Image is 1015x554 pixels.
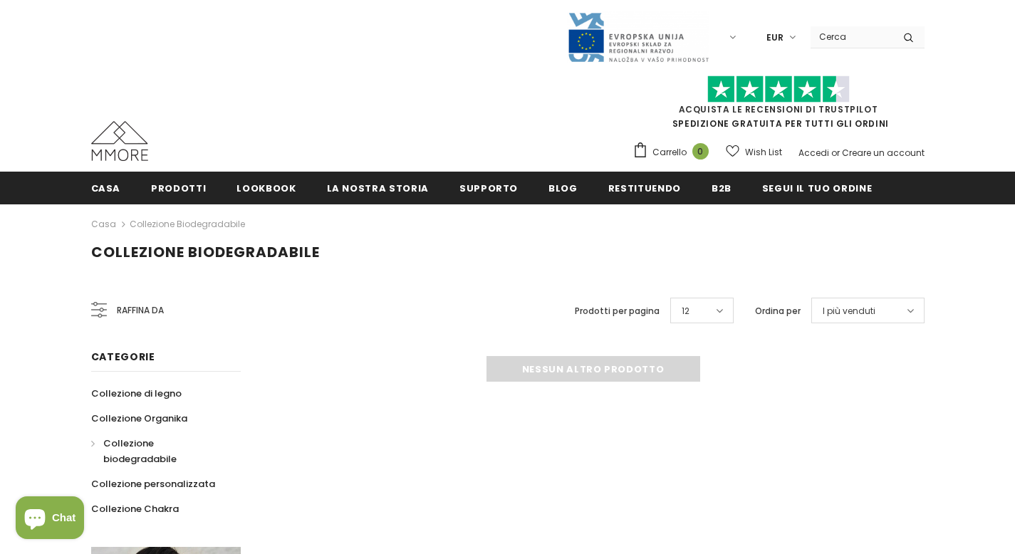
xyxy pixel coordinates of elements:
[652,145,687,160] span: Carrello
[130,218,245,230] a: Collezione biodegradabile
[91,387,182,400] span: Collezione di legno
[755,304,801,318] label: Ordina per
[91,412,187,425] span: Collezione Organika
[823,304,875,318] span: I più venduti
[575,304,660,318] label: Prodotti per pagina
[91,350,155,364] span: Categorie
[633,82,925,130] span: SPEDIZIONE GRATUITA PER TUTTI GLI ORDINI
[91,406,187,431] a: Collezione Organika
[766,31,784,45] span: EUR
[633,142,716,163] a: Carrello 0
[548,182,578,195] span: Blog
[91,182,121,195] span: Casa
[327,172,429,204] a: La nostra storia
[682,304,689,318] span: 12
[236,182,296,195] span: Lookbook
[327,182,429,195] span: La nostra storia
[712,172,732,204] a: B2B
[459,182,518,195] span: supporto
[679,103,878,115] a: Acquista le recensioni di TrustPilot
[151,172,206,204] a: Prodotti
[91,242,320,262] span: Collezione biodegradabile
[831,147,840,159] span: or
[842,147,925,159] a: Creare un account
[811,26,892,47] input: Search Site
[608,172,681,204] a: Restituendo
[726,140,782,164] a: Wish List
[91,477,215,491] span: Collezione personalizzata
[91,471,215,496] a: Collezione personalizzata
[459,172,518,204] a: supporto
[707,75,850,103] img: Fidati di Pilot Stars
[236,172,296,204] a: Lookbook
[91,121,148,161] img: Casi MMORE
[798,147,829,159] a: Accedi
[745,145,782,160] span: Wish List
[91,216,116,233] a: Casa
[608,182,681,195] span: Restituendo
[117,303,164,318] span: Raffina da
[151,182,206,195] span: Prodotti
[567,11,709,63] img: Javni Razpis
[692,143,709,160] span: 0
[11,496,88,543] inbox-online-store-chat: Shopify online store chat
[91,431,225,471] a: Collezione biodegradabile
[91,381,182,406] a: Collezione di legno
[91,496,179,521] a: Collezione Chakra
[103,437,177,466] span: Collezione biodegradabile
[91,502,179,516] span: Collezione Chakra
[762,172,872,204] a: Segui il tuo ordine
[91,172,121,204] a: Casa
[548,172,578,204] a: Blog
[762,182,872,195] span: Segui il tuo ordine
[712,182,732,195] span: B2B
[567,31,709,43] a: Javni Razpis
